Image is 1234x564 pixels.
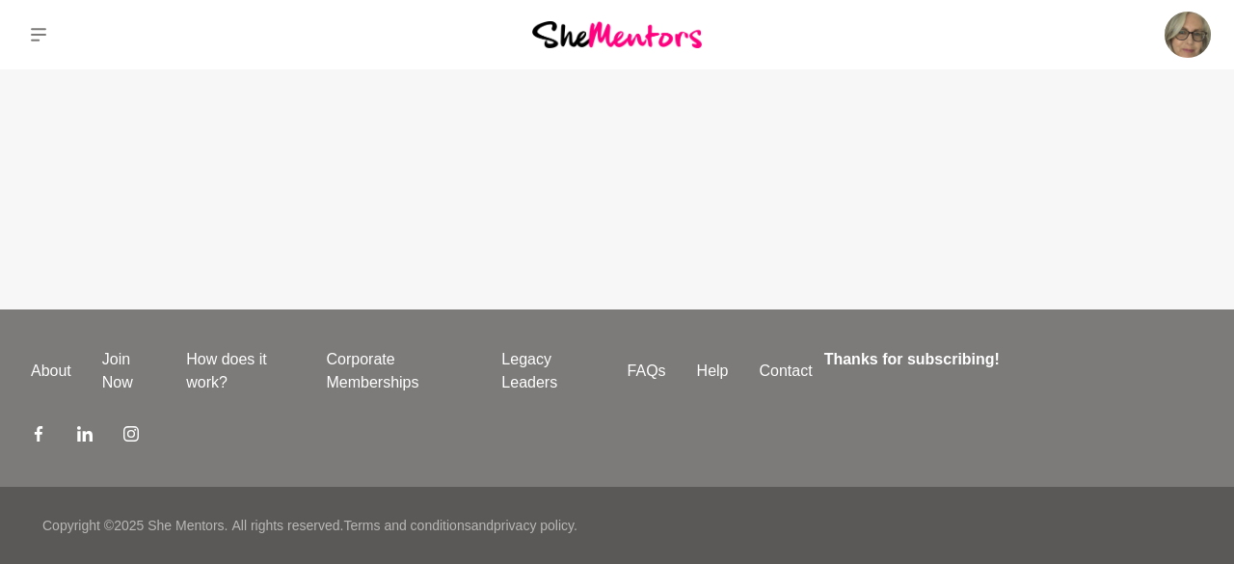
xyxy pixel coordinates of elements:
[77,425,93,448] a: LinkedIn
[486,348,611,394] a: Legacy Leaders
[532,21,702,47] img: She Mentors Logo
[31,425,46,448] a: Facebook
[494,518,574,533] a: privacy policy
[1165,12,1211,58] img: Sharon Williams
[612,360,682,383] a: FAQs
[171,348,310,394] a: How does it work?
[310,348,486,394] a: Corporate Memberships
[42,516,228,536] p: Copyright © 2025 She Mentors .
[824,348,1192,371] h4: Thanks for subscribing!
[744,360,828,383] a: Contact
[123,425,139,448] a: Instagram
[682,360,744,383] a: Help
[343,518,470,533] a: Terms and conditions
[87,348,171,394] a: Join Now
[231,516,577,536] p: All rights reserved. and .
[15,360,87,383] a: About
